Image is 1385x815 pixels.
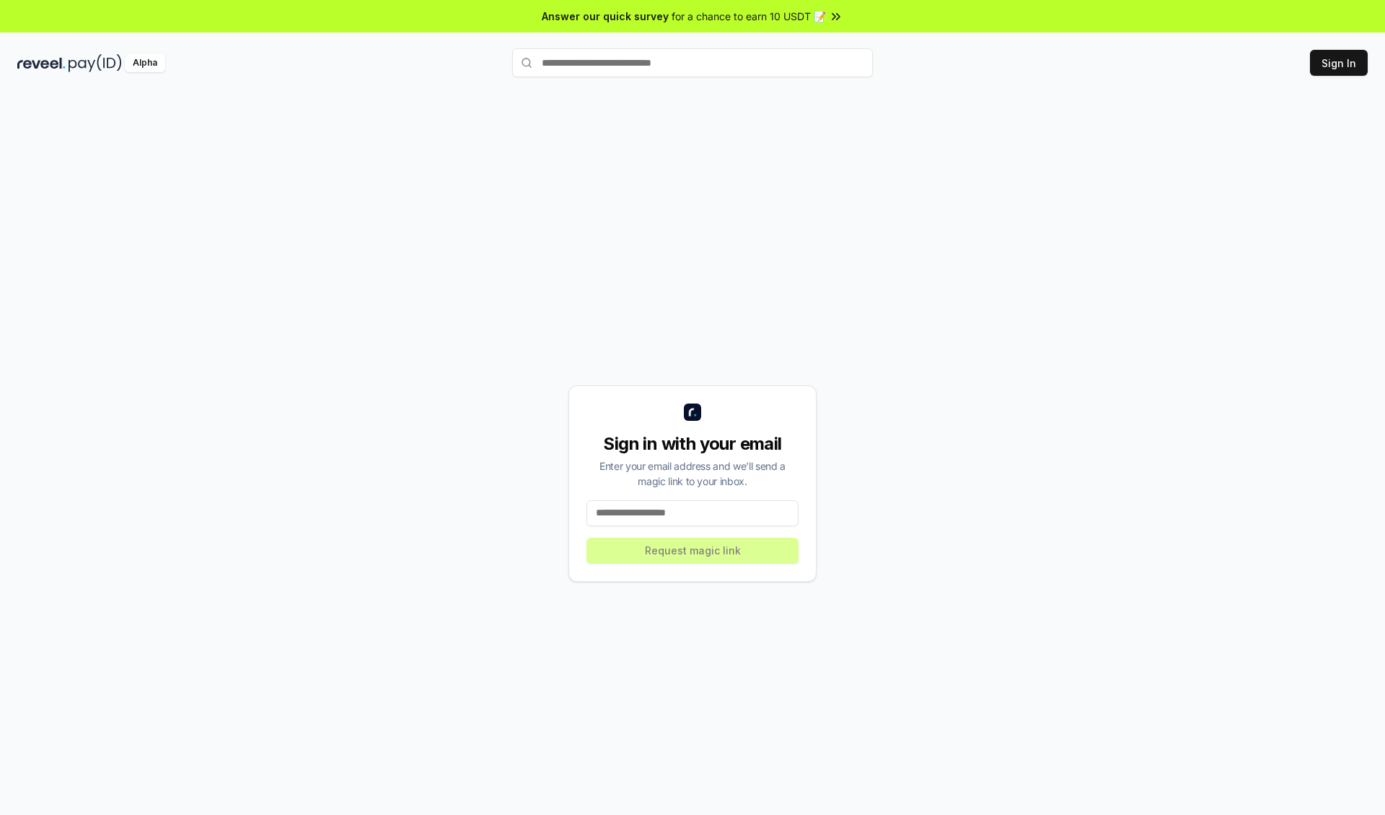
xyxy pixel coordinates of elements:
span: Answer our quick survey [542,9,669,24]
button: Sign In [1310,50,1368,76]
span: for a chance to earn 10 USDT 📝 [672,9,826,24]
img: logo_small [684,404,701,421]
div: Sign in with your email [586,432,799,456]
img: reveel_dark [17,54,66,72]
div: Enter your email address and we’ll send a magic link to your inbox. [586,458,799,489]
img: pay_id [69,54,122,72]
div: Alpha [125,54,165,72]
